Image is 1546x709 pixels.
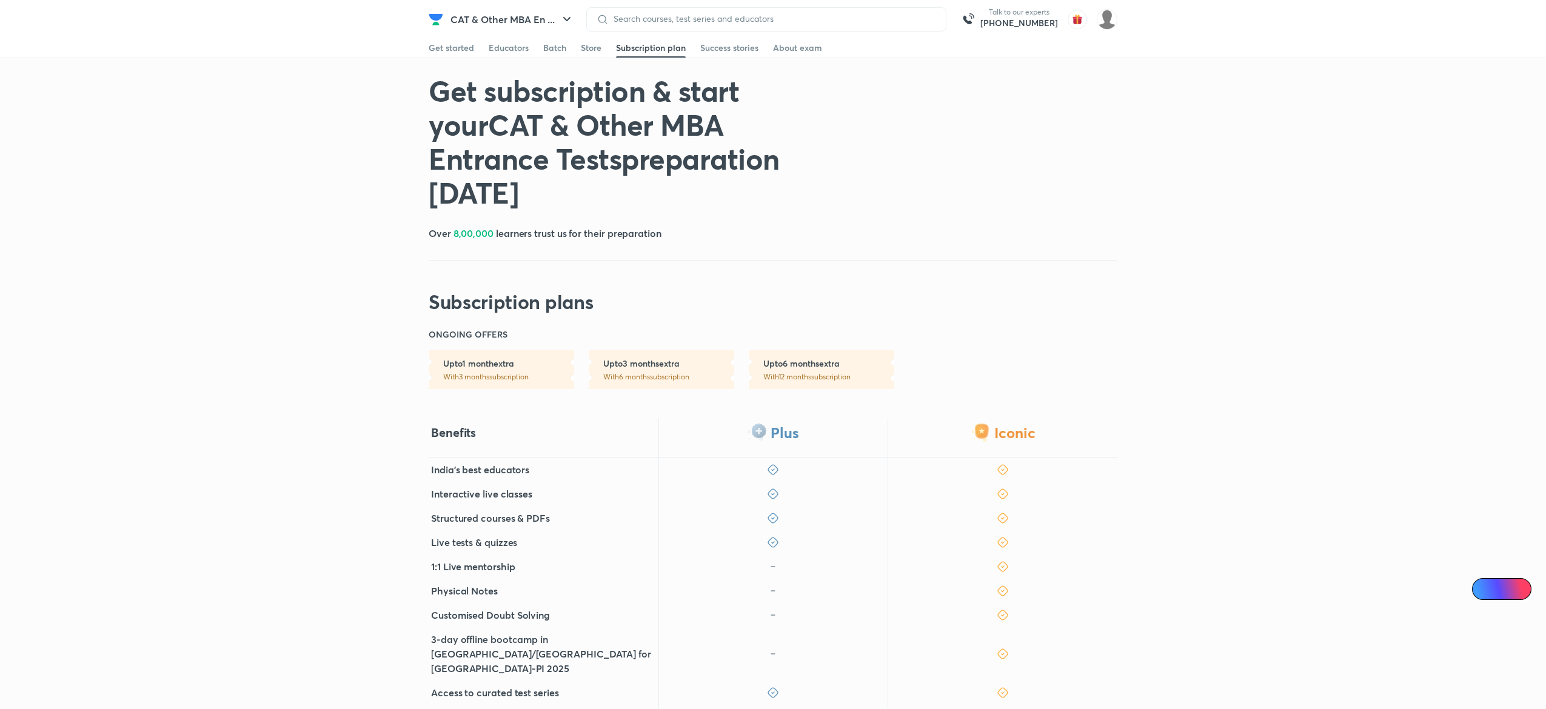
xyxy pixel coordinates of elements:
[603,372,734,382] p: With 6 months subscription
[431,425,476,441] h4: Benefits
[980,17,1058,29] a: [PHONE_NUMBER]
[1472,578,1531,600] a: Ai Doubts
[489,42,529,54] div: Educators
[749,350,894,389] a: Upto6 monthsextraWith12 monthssubscription
[429,350,574,389] a: Upto1 monthextraWith3 monthssubscription
[763,358,894,370] h6: Upto 6 months extra
[431,632,656,676] h5: 3-day offline bootcamp in [GEOGRAPHIC_DATA]/[GEOGRAPHIC_DATA] for [GEOGRAPHIC_DATA]-PI 2025
[581,38,601,58] a: Store
[1479,584,1489,594] img: Icon
[767,609,779,621] img: icon
[543,42,566,54] div: Batch
[443,7,581,32] button: CAT & Other MBA En ...
[589,350,734,389] a: Upto3 monthsextraWith6 monthssubscription
[431,608,550,622] h5: Customised Doubt Solving
[980,7,1058,17] p: Talk to our experts
[431,559,515,574] h5: 1:1 Live mentorship
[431,584,498,598] h5: Physical Notes
[431,487,532,501] h5: Interactive live classes
[443,358,574,370] h6: Upto 1 month extra
[767,585,779,597] img: icon
[431,535,517,550] h5: Live tests & quizzes
[1097,9,1117,30] img: Nilesh
[431,511,550,525] h5: Structured courses & PDFs
[773,42,822,54] div: About exam
[443,372,574,382] p: With 3 months subscription
[453,227,494,239] span: 8,00,000
[429,73,842,209] h1: Get subscription & start your CAT & Other MBA Entrance Tests preparation [DATE]
[956,7,980,32] img: call-us
[616,42,686,54] div: Subscription plan
[767,648,779,660] img: icon
[429,12,443,27] img: Company Logo
[773,38,822,58] a: About exam
[763,372,894,382] p: With 12 months subscription
[429,290,593,314] h2: Subscription plans
[616,38,686,58] a: Subscription plan
[543,38,566,58] a: Batch
[429,38,474,58] a: Get started
[700,42,758,54] div: Success stories
[603,358,734,370] h6: Upto 3 months extra
[1068,10,1087,29] img: avatar
[581,42,601,54] div: Store
[429,42,474,54] div: Get started
[609,14,936,24] input: Search courses, test series and educators
[431,462,529,477] h5: India's best educators
[431,685,559,700] h5: Access to curated test series
[1492,584,1524,594] span: Ai Doubts
[700,38,758,58] a: Success stories
[767,561,779,573] img: icon
[429,328,507,341] h6: ONGOING OFFERS
[429,226,661,241] h5: Over learners trust us for their preparation
[489,38,529,58] a: Educators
